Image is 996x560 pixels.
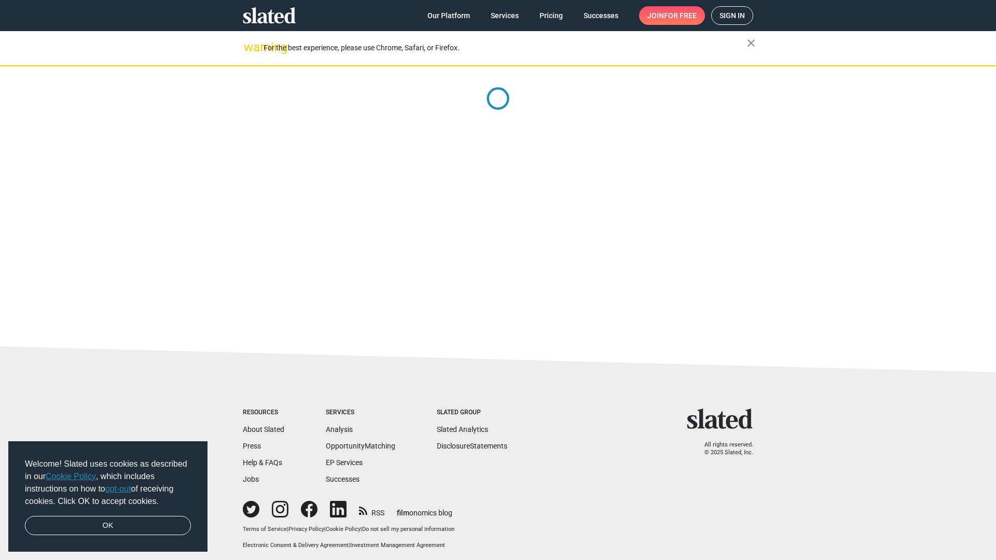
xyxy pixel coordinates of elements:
[350,542,445,549] a: Investment Management Agreement
[25,458,191,508] span: Welcome! Slated uses cookies as described in our , which includes instructions on how to of recei...
[288,526,324,533] a: Privacy Policy
[349,542,350,549] span: |
[575,6,627,25] a: Successes
[105,484,131,493] a: opt-out
[745,37,757,49] mat-icon: close
[664,6,697,25] span: for free
[243,526,287,533] a: Terms of Service
[326,458,363,467] a: EP Services
[531,6,571,25] a: Pricing
[647,6,697,25] span: Join
[244,41,256,53] mat-icon: warning
[243,458,282,467] a: Help & FAQs
[243,442,261,450] a: Press
[427,6,470,25] span: Our Platform
[243,475,259,483] a: Jobs
[694,441,753,456] p: All rights reserved. © 2025 Slated, Inc.
[419,6,478,25] a: Our Platform
[539,6,563,25] span: Pricing
[482,6,527,25] a: Services
[326,475,359,483] a: Successes
[243,542,349,549] a: Electronic Consent & Delivery Agreement
[397,509,409,517] span: film
[8,441,208,552] div: cookieconsent
[720,7,745,24] span: Sign in
[362,526,454,534] button: Do not sell my personal information
[491,6,519,25] span: Services
[324,526,326,533] span: |
[437,409,507,417] div: Slated Group
[361,526,362,533] span: |
[243,425,284,433] a: About Slated
[287,526,288,533] span: |
[584,6,618,25] span: Successes
[711,6,753,25] a: Sign in
[46,472,96,481] a: Cookie Policy
[243,409,284,417] div: Resources
[639,6,705,25] a: Joinfor free
[326,442,395,450] a: OpportunityMatching
[437,425,488,433] a: Slated Analytics
[397,500,452,518] a: filmonomics blog
[437,442,507,450] a: DisclosureStatements
[326,409,395,417] div: Services
[359,502,384,518] a: RSS
[326,526,361,533] a: Cookie Policy
[25,516,191,536] a: dismiss cookie message
[264,41,747,55] div: For the best experience, please use Chrome, Safari, or Firefox.
[326,425,353,433] a: Analysis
